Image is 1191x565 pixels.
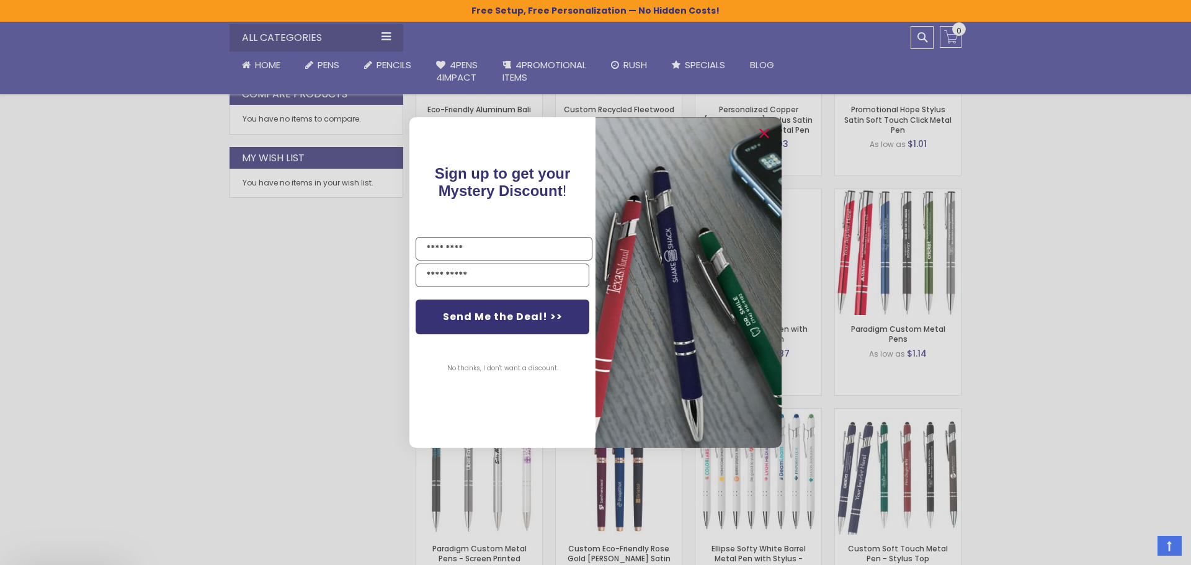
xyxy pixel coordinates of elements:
button: Send Me the Deal! >> [416,300,589,334]
span: ! [435,165,571,199]
button: Close dialog [754,123,774,143]
img: pop-up-image [595,117,782,448]
span: Sign up to get your Mystery Discount [435,165,571,199]
button: No thanks, I don't want a discount. [441,353,564,384]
